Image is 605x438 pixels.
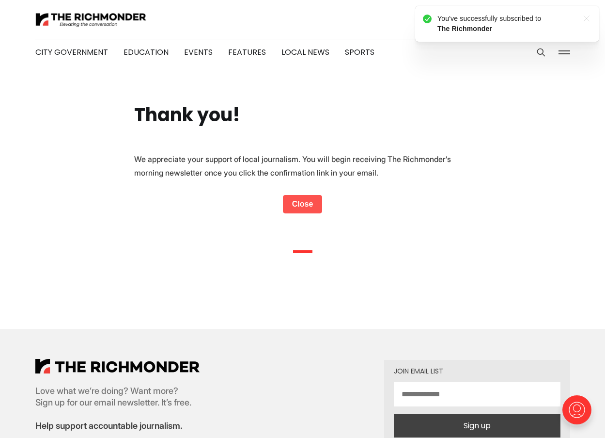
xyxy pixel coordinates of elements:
a: Local News [281,47,329,58]
a: Education [124,47,169,58]
p: We appreciate your support of local journalism. You will begin receiving The Richmonder’s morning... [134,152,471,179]
a: Features [228,47,266,58]
p: You've successfully subscribed to [65,14,201,34]
iframe: portal-trigger [554,390,605,438]
img: The Richmonder Logo [35,359,200,373]
a: Sports [345,47,374,58]
p: Love what we’re doing? Want more? Sign up for our email newsletter. It’s free. [35,385,200,408]
p: Help support accountable journalism. [35,420,200,432]
a: City Government [35,47,108,58]
strong: The Richmonder [65,25,120,32]
h1: Thank you! [134,105,240,125]
button: Sign up [394,414,560,438]
a: Close [283,195,323,213]
div: Join email list [394,368,560,374]
img: The Richmonder [35,11,147,28]
a: Events [184,47,213,58]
